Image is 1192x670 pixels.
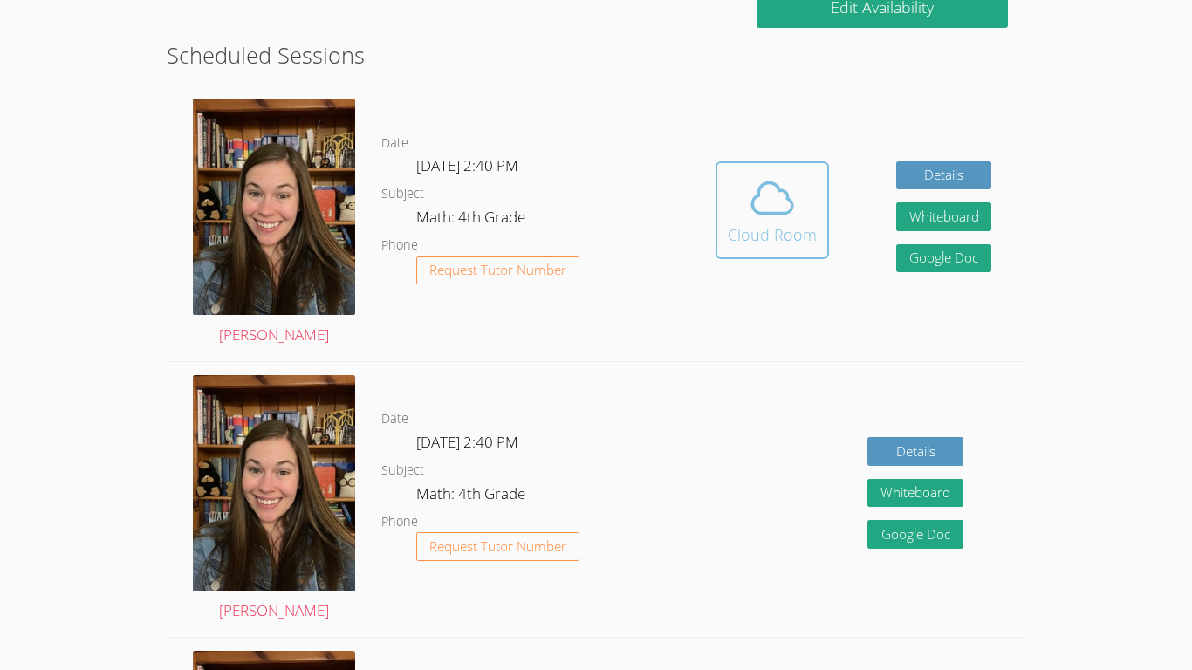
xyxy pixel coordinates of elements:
dt: Phone [381,235,418,256]
button: Request Tutor Number [416,256,579,285]
button: Whiteboard [896,202,992,231]
a: [PERSON_NAME] [193,99,355,348]
a: Google Doc [896,244,992,273]
dd: Math: 4th Grade [416,205,529,235]
button: Cloud Room [716,161,829,259]
dt: Date [381,133,408,154]
button: Whiteboard [867,479,963,508]
a: [PERSON_NAME] [193,375,355,625]
img: avatar.png [193,99,355,315]
div: Cloud Room [728,222,817,247]
dd: Math: 4th Grade [416,482,529,511]
dt: Date [381,408,408,430]
a: Details [896,161,992,190]
dt: Phone [381,511,418,533]
span: [DATE] 2:40 PM [416,155,518,175]
span: [DATE] 2:40 PM [416,432,518,452]
span: Request Tutor Number [429,263,566,277]
a: Google Doc [867,520,963,549]
span: Request Tutor Number [429,540,566,553]
button: Request Tutor Number [416,532,579,561]
h2: Scheduled Sessions [167,38,1025,72]
dt: Subject [381,460,424,482]
a: Details [867,437,963,466]
img: avatar.png [193,375,355,591]
dt: Subject [381,183,424,205]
